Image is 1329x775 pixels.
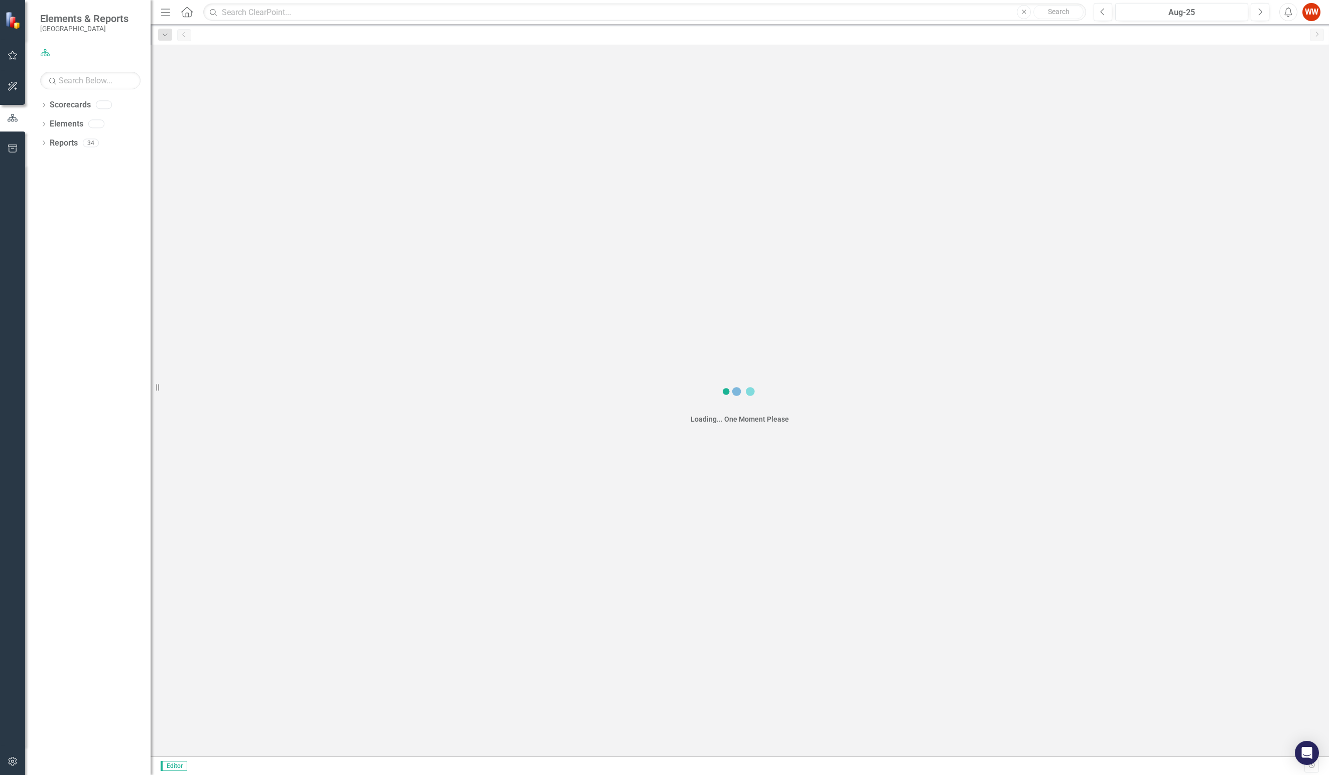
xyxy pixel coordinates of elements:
input: Search ClearPoint... [203,4,1086,21]
div: 34 [83,139,99,147]
div: Loading... One Moment Please [691,414,789,424]
a: Scorecards [50,99,91,111]
small: [GEOGRAPHIC_DATA] [40,25,128,33]
input: Search Below... [40,72,141,89]
button: WW [1302,3,1320,21]
div: Open Intercom Messenger [1295,741,1319,765]
img: ClearPoint Strategy [4,11,23,30]
button: Aug-25 [1115,3,1248,21]
div: Aug-25 [1119,7,1245,19]
a: Elements [50,118,83,130]
span: Search [1048,8,1070,16]
span: Elements & Reports [40,13,128,25]
button: Search [1033,5,1084,19]
span: Editor [161,761,187,771]
a: Reports [50,138,78,149]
